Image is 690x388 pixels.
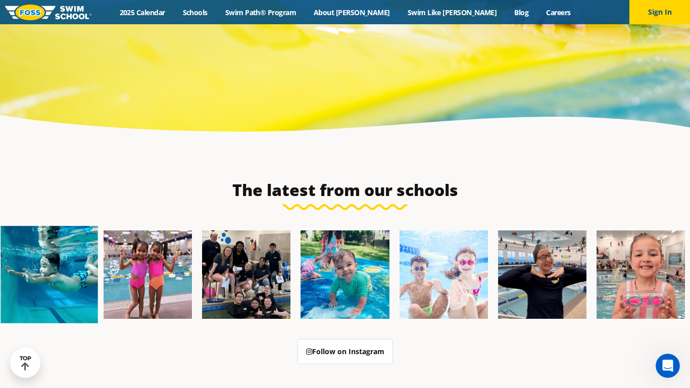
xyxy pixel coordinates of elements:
[301,230,389,319] img: Fa25-Website-Images-600x600.png
[111,8,174,17] a: 2025 Calendar
[537,8,579,17] a: Careers
[305,8,399,17] a: About [PERSON_NAME]
[298,339,393,364] a: Follow on Instagram
[400,230,488,319] img: FCC_FOSS_GeneralShoot_May_FallCampaign_lowres-9556-600x600.jpg
[506,8,537,17] a: Blog
[498,230,586,319] img: Fa25-Website-Images-9-600x600.jpg
[174,8,216,17] a: Schools
[104,230,192,319] img: Fa25-Website-Images-8-600x600.jpg
[399,8,506,17] a: Swim Like [PERSON_NAME]
[216,8,305,17] a: Swim Path® Program
[1,226,98,323] img: Fa25-Website-Images-1-600x600.png
[202,230,290,319] img: Fa25-Website-Images-2-600x600.png
[5,5,91,20] img: FOSS Swim School Logo
[656,354,680,378] iframe: Intercom live chat
[597,230,685,319] img: Fa25-Website-Images-14-600x600.jpg
[20,355,31,371] div: TOP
